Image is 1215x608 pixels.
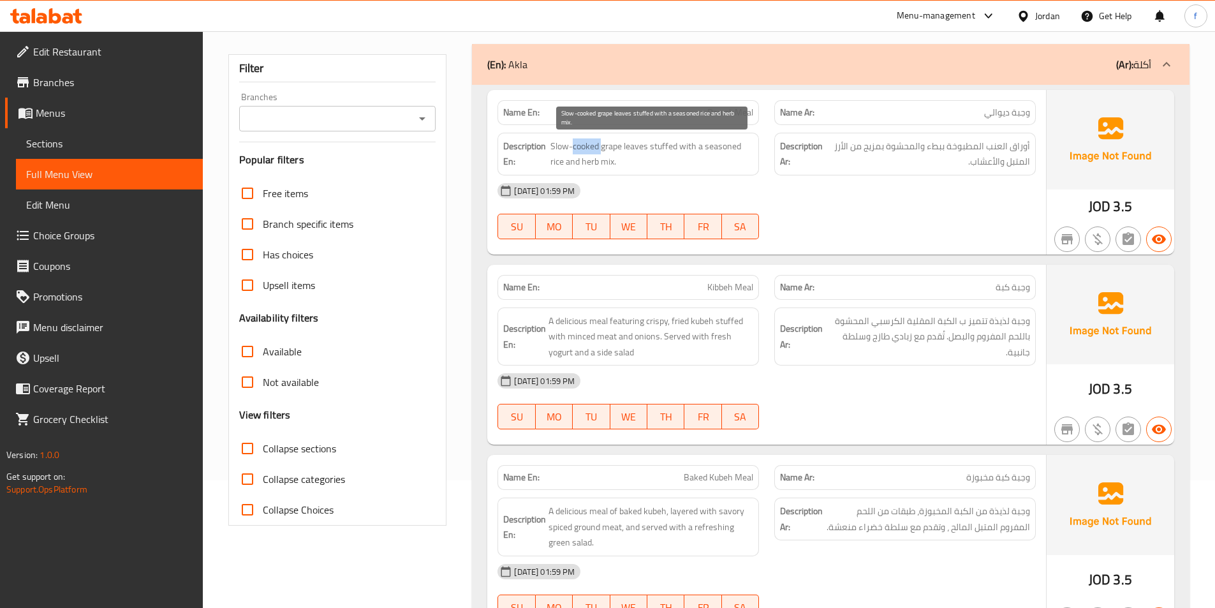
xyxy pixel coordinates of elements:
strong: Description En: [503,321,546,352]
button: Open [413,110,431,128]
button: WE [610,214,647,239]
b: (Ar): [1116,55,1133,74]
span: Branch specific items [263,216,353,232]
span: WE [615,408,642,426]
span: FR [689,408,716,426]
button: WE [610,404,647,429]
span: Menu disclaimer [33,320,193,335]
img: Ae5nvW7+0k+MAAAAAElFTkSuQmCC [1047,455,1174,554]
p: Akla [487,57,527,72]
span: SU [503,408,530,426]
p: أكلة [1116,57,1151,72]
span: Has choices [263,247,313,262]
button: FR [684,214,721,239]
span: A delicious meal featuring crispy, fried kubeh stuffed with minced meat and onions. Served with f... [549,313,753,360]
button: Purchased item [1085,226,1110,252]
span: Slow-cooked grape leaves stuffed with a seasoned rice and herb mix. [550,138,753,170]
h3: Popular filters [239,152,436,167]
span: Edit Restaurant [33,44,193,59]
button: TH [647,214,684,239]
span: TH [652,408,679,426]
span: Promotions [33,289,193,304]
span: وجبة لذيذة تتميز ب الكبة المقلية الكرسبي المحشوة باللحم المفروم والبصل. تُقدم مع زبادي طازج وسلطة... [825,313,1030,360]
span: MO [541,408,568,426]
span: [DATE] 01:59 PM [509,375,580,387]
a: Choice Groups [5,220,203,251]
span: SA [727,218,754,236]
h3: Availability filters [239,311,319,325]
span: MO [541,218,568,236]
span: Baked Kubeh Meal [684,471,753,484]
span: 3.5 [1113,567,1131,592]
span: وجبة كبة [996,281,1030,294]
button: Not branch specific item [1054,417,1080,442]
span: Upsell items [263,278,315,293]
a: Upsell [5,343,203,373]
span: Collapse categories [263,471,345,487]
span: Dawali Meal [707,106,753,119]
button: TU [573,404,610,429]
a: Menu disclaimer [5,312,203,343]
span: Version: [6,447,38,463]
strong: Description En: [503,138,548,170]
a: Coupons [5,251,203,281]
h3: View filters [239,408,291,422]
strong: Name Ar: [780,471,814,484]
strong: Description Ar: [780,138,823,170]
button: Not has choices [1116,417,1141,442]
span: WE [615,218,642,236]
button: TU [573,214,610,239]
button: MO [536,214,573,239]
span: Get support on: [6,468,65,485]
strong: Name En: [503,281,540,294]
span: وجبة كبة مخبوزة [966,471,1030,484]
button: TH [647,404,684,429]
strong: Description En: [503,512,546,543]
span: TH [652,218,679,236]
button: SU [497,214,535,239]
span: [DATE] 01:59 PM [509,566,580,578]
span: Full Menu View [26,167,193,182]
span: Free items [263,186,308,201]
button: SA [722,214,759,239]
a: Edit Restaurant [5,36,203,67]
span: Coverage Report [33,381,193,396]
span: Available [263,344,302,359]
span: Coupons [33,258,193,274]
button: SA [722,404,759,429]
a: Menus [5,98,203,128]
span: A delicious meal of baked kubeh, layered with savory spiced ground meat, and served with a refres... [549,503,753,551]
a: Full Menu View [16,159,203,189]
strong: Name En: [503,106,540,119]
span: 1.0.0 [40,447,59,463]
span: وجبة ديوالي [984,106,1030,119]
strong: Name En: [503,471,540,484]
span: [DATE] 01:59 PM [509,185,580,197]
a: Branches [5,67,203,98]
span: أوراق العنب المطبوخة ببطء والمحشوة بمزيج من الأرز المتبل والأعشاب. [826,138,1030,170]
div: Filter [239,55,436,82]
strong: Description Ar: [780,503,823,535]
span: f [1194,9,1197,23]
span: Upsell [33,350,193,366]
span: وجبة لذيذة من الكبة المخبوزة، طبقات من اللحم المفروم المتبل المالح ، وتقدم مع سلطة خضراء منعشة. [825,503,1030,535]
img: Ae5nvW7+0k+MAAAAAElFTkSuQmCC [1047,90,1174,189]
a: Edit Menu [16,189,203,220]
button: Not has choices [1116,226,1141,252]
button: SU [497,404,535,429]
span: Choice Groups [33,228,193,243]
div: Jordan [1035,9,1060,23]
span: FR [689,218,716,236]
span: Branches [33,75,193,90]
strong: Description Ar: [780,321,823,352]
button: Not branch specific item [1054,226,1080,252]
span: JOD [1089,376,1110,401]
span: JOD [1089,567,1110,592]
span: Collapse sections [263,441,336,456]
span: Menus [36,105,193,121]
a: Coverage Report [5,373,203,404]
span: SU [503,218,530,236]
button: Available [1146,417,1172,442]
span: 3.5 [1113,376,1131,401]
span: Not available [263,374,319,390]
